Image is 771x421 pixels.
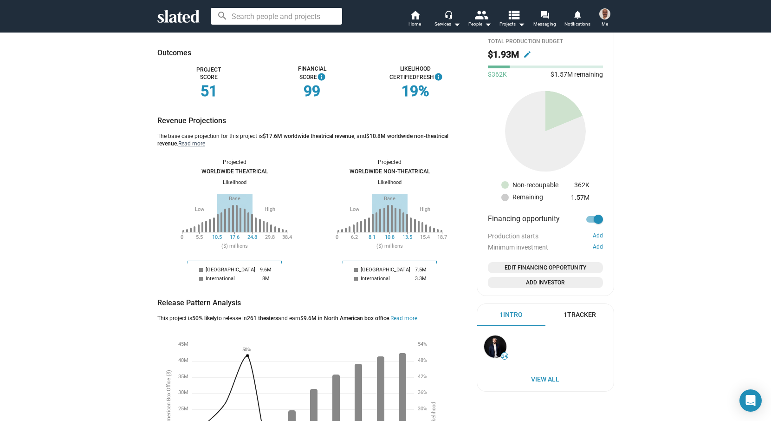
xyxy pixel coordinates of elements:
[157,116,467,125] div: Revenue Projections
[564,19,590,30] span: Notifications
[434,19,460,30] div: Services
[512,181,564,190] span: Non-recoupable
[593,243,603,251] button: Add
[506,8,520,21] mat-icon: view_list
[384,196,395,203] div: Base
[479,371,612,388] a: View All
[533,19,556,30] span: Messaging
[488,232,538,240] span: Production starts
[157,298,467,308] div: Release Pattern Analysis
[364,81,467,101] div: 19%
[418,374,427,381] div: 42%
[492,263,599,272] span: Edit Financing Opportunity
[336,234,338,240] div: 0
[434,71,443,83] mat-icon: info
[413,265,429,274] div: 7.5M
[182,159,288,166] div: Projected
[512,193,549,202] span: Remaining
[376,243,403,250] div: ($) millions
[492,278,599,287] span: Add Investor
[418,341,427,348] div: 54%
[564,310,596,319] div: 1 Tracker
[602,19,608,30] span: Me
[258,274,274,283] div: 8M
[451,19,462,30] mat-icon: arrow_drop_down
[418,389,427,396] div: 36%
[574,181,590,189] span: 362K
[488,243,548,251] span: Minimum investment
[739,389,762,412] div: Open Intercom Messenger
[299,74,324,80] span: Score
[364,66,467,81] div: Likelihood Certified
[317,71,326,83] mat-icon: info
[420,234,430,240] div: 15.4
[408,19,421,30] span: Home
[444,10,453,19] mat-icon: headset_mic
[203,274,258,283] div: International
[265,234,275,240] div: 29.8
[488,38,603,46] div: Total Production budget
[420,206,430,213] div: High
[482,19,493,30] mat-icon: arrow_drop_down
[488,214,560,225] span: Financing opportunity
[418,406,427,413] div: 30%
[157,315,417,322] div: This project is to release in and earn .
[350,206,359,213] div: Low
[157,133,448,147] span: $10.8M worldwide non-theatrical revenue
[221,243,248,250] div: ($) millions
[499,19,525,30] span: Projects
[337,179,443,186] div: Likelihood
[203,265,258,274] div: [GEOGRAPHIC_DATA]
[594,7,616,31] button: Kevin WilsonMe
[192,315,217,322] span: 50% likely
[181,234,183,240] div: 0
[474,8,487,21] mat-icon: people
[178,406,188,413] div: 25M
[258,265,274,274] div: 9.6M
[178,357,188,364] div: 40M
[157,66,261,81] div: Project Score
[593,232,603,240] button: Add
[358,274,413,283] div: International
[468,19,492,30] div: People
[358,265,413,274] div: [GEOGRAPHIC_DATA]
[195,206,204,213] div: Low
[571,194,590,201] span: 1.57M
[282,234,292,240] div: 38.4
[212,234,222,240] div: 10.5
[247,234,257,240] div: 24.8
[540,10,549,19] mat-icon: forum
[157,81,261,101] div: 51
[337,168,443,176] div: Worldwide Non-Theatrical
[529,9,561,30] a: Messaging
[390,315,417,322] button: Read more
[369,234,376,240] div: 8.1
[399,9,431,30] a: Home
[499,310,523,319] div: 1 Intro
[402,234,412,240] div: 13.5
[431,9,464,30] button: Services
[260,81,364,101] div: 99
[229,196,240,203] div: Base
[265,206,275,213] div: High
[196,234,203,240] div: 5.5
[488,70,507,79] span: $362K
[516,19,527,30] mat-icon: arrow_drop_down
[484,335,506,358] img: James Cullen Bressack
[351,234,358,240] div: 6.2
[300,315,389,322] span: $9.6M in North American box office
[178,341,188,348] div: 45M
[409,9,421,20] mat-icon: home
[211,8,342,25] input: Search people and projects
[416,74,441,80] span: Fresh
[573,10,582,19] mat-icon: notifications
[486,371,604,388] span: View All
[520,47,535,62] button: Edit budget
[413,274,429,283] div: 3.3M
[263,133,354,139] span: $17.6M worldwide theatrical revenue
[337,159,443,166] div: Projected
[178,374,188,381] div: 35M
[501,354,508,359] span: 34
[437,234,447,240] div: 18.7
[230,234,240,240] div: 17.6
